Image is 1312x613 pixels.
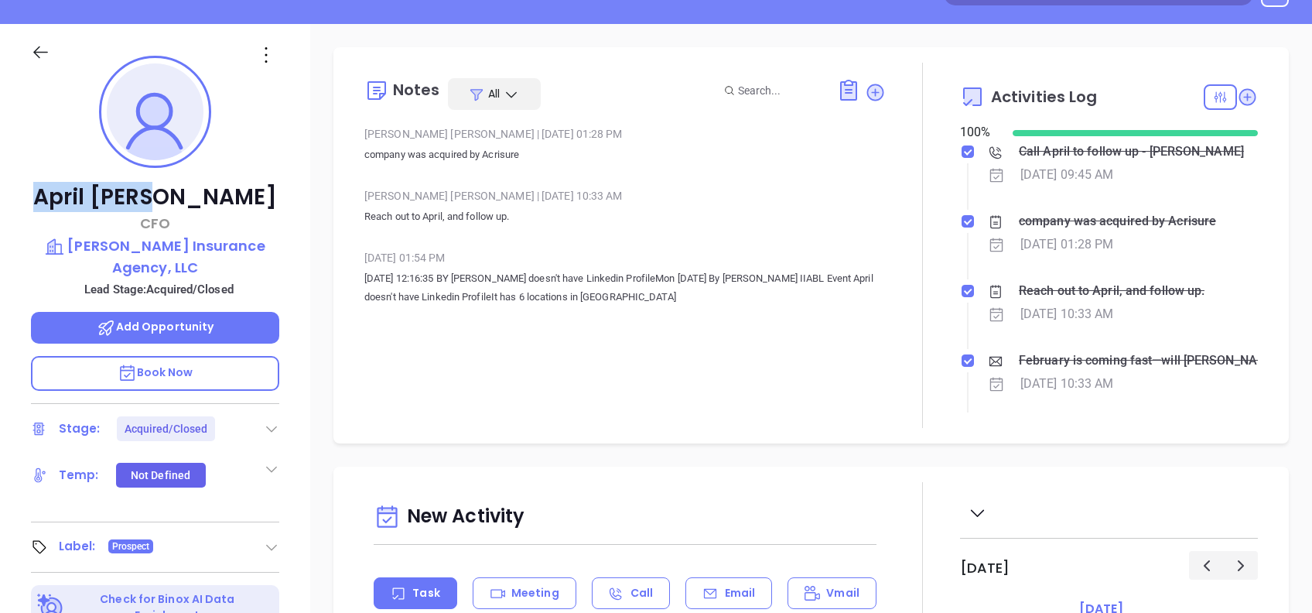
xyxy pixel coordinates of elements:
p: CFO [31,213,279,234]
span: | [537,128,539,140]
h2: [DATE] [960,560,1010,577]
img: profile-user [107,63,203,160]
div: [PERSON_NAME] [PERSON_NAME] [DATE] 10:33 AM [364,184,886,207]
span: | [537,190,539,202]
span: Activities Log [991,89,1097,104]
p: Meeting [511,585,559,601]
div: [DATE] 09:45 AM [1020,163,1114,187]
div: Not Defined [131,463,190,488]
div: February is coming fast—will [PERSON_NAME] Insurance Agency, LLC be compliant? [1019,349,1262,372]
div: [DATE] 10:33 AM [1020,372,1114,396]
div: company was acquired by Acrisure [1019,210,1216,233]
p: Task [412,585,439,601]
div: [DATE] 01:28 PM [1020,233,1114,256]
div: Temp: [59,464,99,487]
div: Notes [393,82,440,98]
div: Stage: [59,417,101,440]
div: [PERSON_NAME] [PERSON_NAME] [DATE] 01:28 PM [364,122,886,146]
input: Search... [738,82,820,99]
p: Vmail [826,585,859,601]
p: Lead Stage: Acquired/Closed [39,279,279,300]
p: [DATE] 12:16:35 BY [PERSON_NAME] doesn't have Linkedin ProfileMon [DATE] By [PERSON_NAME] IIABL E... [364,269,886,306]
div: Reach out to April, and follow up. [1019,279,1204,303]
span: Book Now [118,365,193,380]
span: Add Opportunity [97,319,214,334]
div: 100 % [960,123,994,142]
div: Call April to follow up - [PERSON_NAME] [1019,140,1244,163]
p: company was acquired by Acrisure [364,146,886,164]
span: Prospect [112,538,150,555]
button: Next day [1223,551,1258,580]
p: April [PERSON_NAME] [31,183,279,211]
div: Label: [59,535,96,558]
button: Previous day [1189,551,1224,580]
p: Email [725,585,756,601]
div: New Activity [374,498,876,537]
div: [DATE] 01:54 PM [364,246,886,269]
p: Reach out to April, and follow up. [364,207,886,226]
span: All [488,86,500,101]
a: [PERSON_NAME] Insurance Agency, LLC [31,235,279,278]
div: [DATE] 10:33 AM [1020,303,1114,326]
div: Acquired/Closed [125,416,208,441]
p: Call [630,585,653,601]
